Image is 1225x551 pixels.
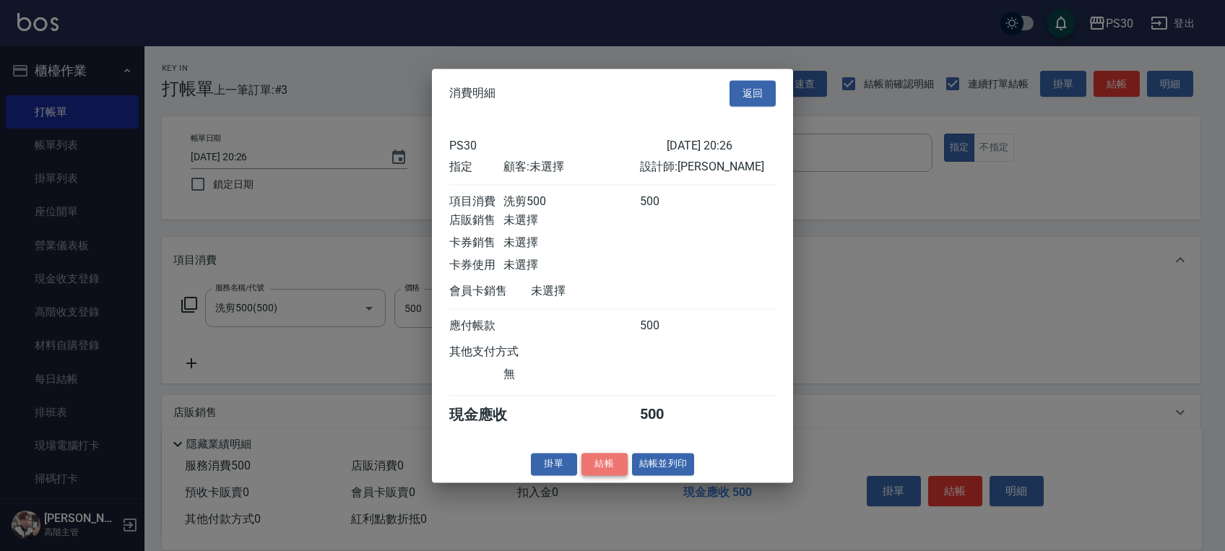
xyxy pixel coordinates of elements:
[449,284,531,299] div: 會員卡銷售
[632,453,695,475] button: 結帳並列印
[449,258,503,273] div: 卡券使用
[449,86,495,100] span: 消費明細
[667,139,776,152] div: [DATE] 20:26
[531,284,667,299] div: 未選擇
[503,213,639,228] div: 未選擇
[640,194,694,209] div: 500
[449,235,503,251] div: 卡券銷售
[449,213,503,228] div: 店販銷售
[449,160,503,175] div: 指定
[531,453,577,475] button: 掛單
[449,194,503,209] div: 項目消費
[449,405,531,425] div: 現金應收
[503,367,639,382] div: 無
[640,318,694,334] div: 500
[503,235,639,251] div: 未選擇
[449,344,558,360] div: 其他支付方式
[503,160,639,175] div: 顧客: 未選擇
[503,194,639,209] div: 洗剪500
[449,139,667,152] div: PS30
[640,405,694,425] div: 500
[730,80,776,107] button: 返回
[640,160,776,175] div: 設計師: [PERSON_NAME]
[449,318,503,334] div: 應付帳款
[581,453,628,475] button: 結帳
[503,258,639,273] div: 未選擇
